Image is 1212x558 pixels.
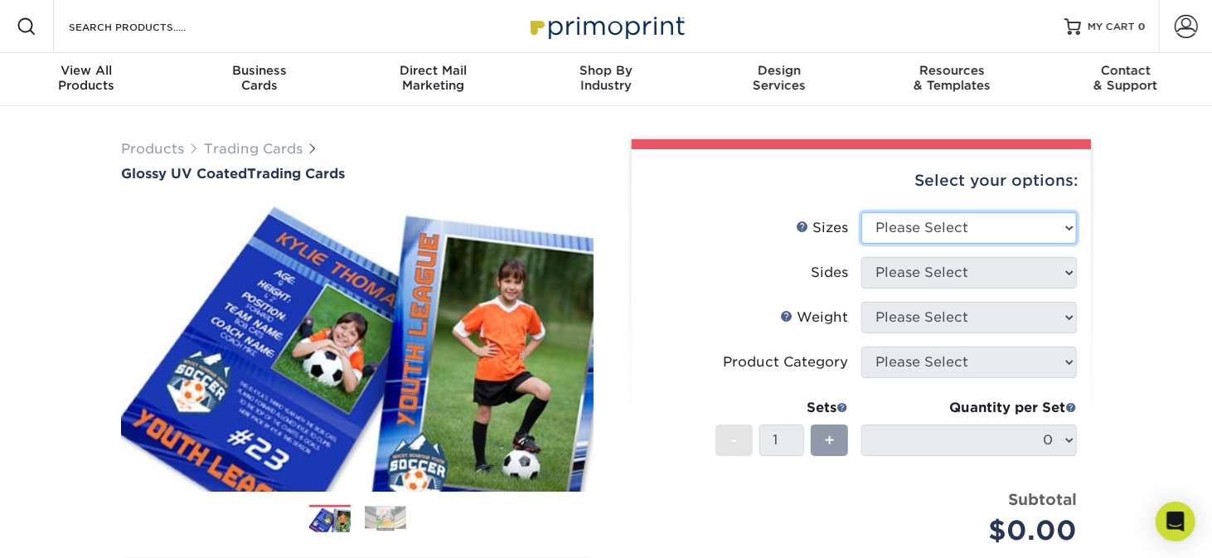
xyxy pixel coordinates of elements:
span: Glossy UV Coated [121,166,247,182]
a: DesignServices [692,53,865,106]
div: Weight [780,308,848,328]
a: Trading Cards [204,141,303,157]
span: + [824,428,835,453]
img: Primoprint [523,8,689,44]
div: Industry [520,63,693,93]
span: Design [692,63,865,78]
span: 0 [1138,21,1146,32]
div: Select your options: [645,149,1078,212]
div: Open Intercom Messenger [1156,502,1195,541]
h1: Trading Cards [121,166,594,182]
span: - [730,428,738,453]
input: SEARCH PRODUCTS..... [67,17,229,36]
span: Shop By [520,63,693,78]
div: Marketing [347,63,520,93]
a: Shop ByIndustry [520,53,693,106]
a: BusinessCards [173,53,347,106]
img: Trading Cards 02 [365,506,406,531]
span: MY CART [1088,20,1135,34]
a: Resources& Templates [865,53,1039,106]
div: Sizes [796,218,848,238]
img: Glossy UV Coated 01 [121,183,594,510]
a: Contact& Support [1039,53,1212,106]
div: & Support [1039,63,1212,93]
span: Business [173,63,347,78]
span: Direct Mail [347,63,520,78]
div: Cards [173,63,347,93]
span: Resources [865,63,1039,78]
a: Products [121,141,184,157]
div: Product Category [723,352,848,372]
div: & Templates [865,63,1039,93]
img: Trading Cards 01 [309,506,351,535]
div: Sides [811,263,848,283]
div: Sets [715,398,848,418]
strong: Subtotal [1008,490,1077,508]
a: Glossy UV CoatedTrading Cards [121,166,594,182]
a: Direct MailMarketing [347,53,520,106]
div: Quantity per Set [861,398,1077,418]
div: $0.00 [874,511,1077,551]
span: Contact [1039,63,1212,78]
div: Services [692,63,865,93]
